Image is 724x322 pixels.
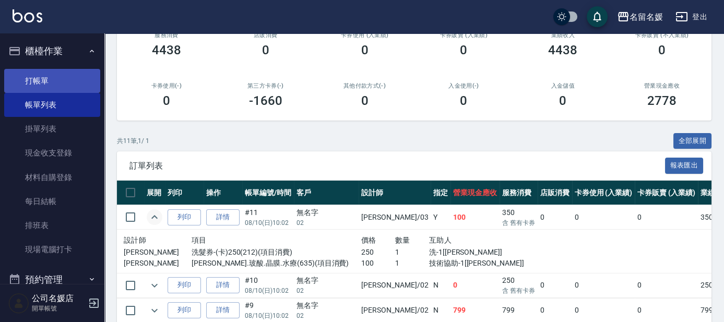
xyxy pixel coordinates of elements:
[460,93,467,108] h3: 0
[296,286,357,295] p: 02
[526,32,600,39] h2: 業績收入
[147,278,162,293] button: expand row
[450,205,500,230] td: 100
[359,181,431,205] th: 設計師
[665,160,704,170] a: 報表匯出
[548,43,577,57] h3: 4438
[147,303,162,318] button: expand row
[500,181,538,205] th: 服務消費
[429,247,531,258] p: 洗-1[[PERSON_NAME]]
[4,69,100,93] a: 打帳單
[572,181,635,205] th: 卡券使用 (入業績)
[296,207,357,218] div: 無名字
[242,181,294,205] th: 帳單編號/時間
[625,32,699,39] h2: 卡券販賣 (不入業績)
[294,181,359,205] th: 客戶
[245,311,291,320] p: 08/10 (日) 10:02
[204,181,242,205] th: 操作
[262,43,269,57] h3: 0
[165,181,204,205] th: 列印
[526,82,600,89] h2: 入金儲值
[192,236,207,244] span: 項目
[117,136,149,146] p: 共 11 筆, 1 / 1
[296,300,357,311] div: 無名字
[431,205,450,230] td: Y
[538,181,572,205] th: 店販消費
[361,43,369,57] h3: 0
[630,10,663,23] div: 名留名媛
[395,247,429,258] p: 1
[32,304,85,313] p: 開單帳號
[229,32,303,39] h2: 店販消費
[673,133,712,149] button: 全部展開
[559,93,566,108] h3: 0
[124,258,192,269] p: [PERSON_NAME]
[206,209,240,225] a: 詳情
[144,181,165,205] th: 展開
[361,247,395,258] p: 250
[206,277,240,293] a: 詳情
[168,277,201,293] button: 列印
[671,7,711,27] button: 登出
[129,32,204,39] h3: 服務消費
[192,258,361,269] p: [PERSON_NAME].玻酸.晶膜.水療(635)(項目消費)
[147,209,162,225] button: expand row
[296,311,357,320] p: 02
[152,43,181,57] h3: 4438
[502,218,535,228] p: 含 舊有卡券
[4,237,100,261] a: 現場電腦打卡
[8,293,29,314] img: Person
[242,205,294,230] td: #11
[431,181,450,205] th: 指定
[359,273,431,297] td: [PERSON_NAME] /02
[429,236,452,244] span: 互助人
[192,247,361,258] p: 洗髮券-(卡)250(212)(項目消費)
[328,32,402,39] h2: 卡券使用 (入業績)
[4,141,100,165] a: 現金收支登錄
[4,93,100,117] a: 帳單列表
[245,286,291,295] p: 08/10 (日) 10:02
[460,43,467,57] h3: 0
[625,82,699,89] h2: 營業現金應收
[168,209,201,225] button: 列印
[572,205,635,230] td: 0
[4,189,100,213] a: 每日結帳
[328,82,402,89] h2: 其他付款方式(-)
[395,236,410,244] span: 數量
[4,38,100,65] button: 櫃檯作業
[500,205,538,230] td: 350
[635,181,698,205] th: 卡券販賣 (入業績)
[13,9,42,22] img: Logo
[32,293,85,304] h5: 公司名媛店
[426,82,501,89] h2: 入金使用(-)
[502,286,535,295] p: 含 舊有卡券
[4,213,100,237] a: 排班表
[124,247,192,258] p: [PERSON_NAME]
[665,158,704,174] button: 報表匯出
[361,236,376,244] span: 價格
[229,82,303,89] h2: 第三方卡券(-)
[635,205,698,230] td: 0
[450,273,500,297] td: 0
[359,205,431,230] td: [PERSON_NAME] /03
[613,6,667,28] button: 名留名媛
[129,82,204,89] h2: 卡券使用(-)
[249,93,282,108] h3: -1660
[450,181,500,205] th: 營業現金應收
[635,273,698,297] td: 0
[168,302,201,318] button: 列印
[163,93,170,108] h3: 0
[538,273,572,297] td: 0
[431,273,450,297] td: N
[4,165,100,189] a: 材料自購登錄
[658,43,666,57] h3: 0
[361,93,369,108] h3: 0
[429,258,531,269] p: 技術協助-1[[PERSON_NAME]]
[296,275,357,286] div: 無名字
[245,218,291,228] p: 08/10 (日) 10:02
[4,117,100,141] a: 掛單列表
[587,6,608,27] button: save
[242,273,294,297] td: #10
[538,205,572,230] td: 0
[647,93,676,108] h3: 2778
